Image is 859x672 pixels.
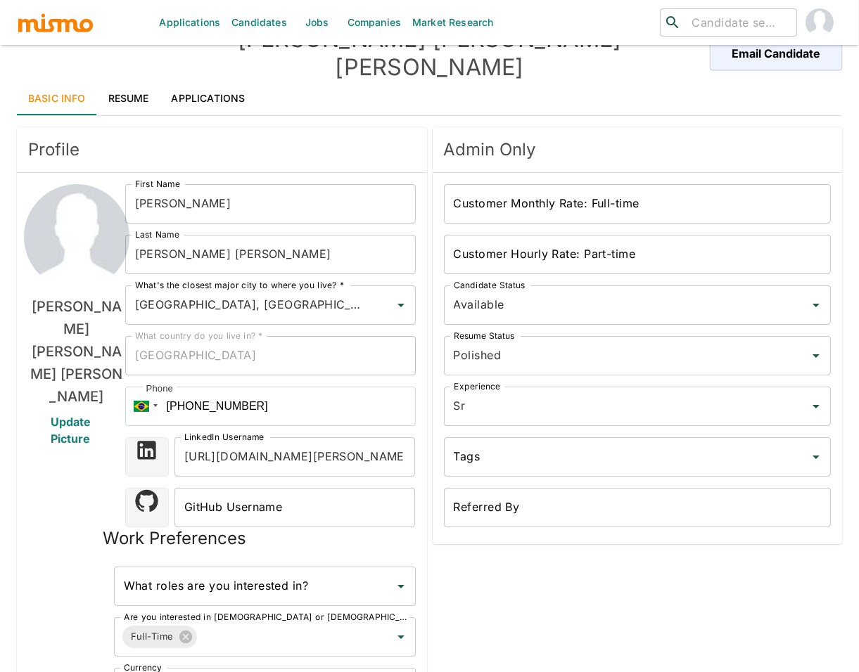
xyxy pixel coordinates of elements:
label: Experience [454,380,500,392]
label: LinkedIn Username [184,431,265,443]
button: Open [391,627,411,647]
button: Open [806,295,826,315]
img: Carmen Vilachá [806,8,834,37]
h6: [PERSON_NAME] [PERSON_NAME] [PERSON_NAME] [28,295,125,408]
label: Are you interested in [DEMOGRAPHIC_DATA] or [DEMOGRAPHIC_DATA] work? * [124,611,408,623]
button: Open [391,576,411,596]
span: Profile [28,138,416,161]
button: Open [391,295,411,315]
button: Open [806,346,826,366]
a: Basic Info [17,82,97,115]
a: Applications [160,82,257,115]
button: Open [806,447,826,467]
input: 1 (702) 123-4567 [125,387,416,426]
h4: [PERSON_NAME] [PERSON_NAME] [PERSON_NAME] [223,25,636,82]
label: Candidate Status [454,279,525,291]
label: Last Name [135,228,179,240]
div: Brazil: + 55 [125,387,162,426]
h5: Work Preferences [103,527,246,550]
a: Resume [97,82,160,115]
button: Open [806,396,826,416]
img: logo [17,12,94,33]
div: Phone [143,382,177,396]
label: What country do you live in? * [135,330,263,342]
span: Update Picture [34,413,120,447]
label: What's the closest major city to where you live? * [135,279,344,291]
span: Admin Only [444,138,832,161]
input: Candidate search [687,13,791,32]
label: Resume Status [454,330,515,342]
button: Email Candidate [710,37,842,70]
div: Full-Time [122,626,197,648]
label: First Name [135,178,180,190]
img: Felipe de Oliveira Sant Anna [24,184,129,290]
span: Full-Time [122,628,182,645]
